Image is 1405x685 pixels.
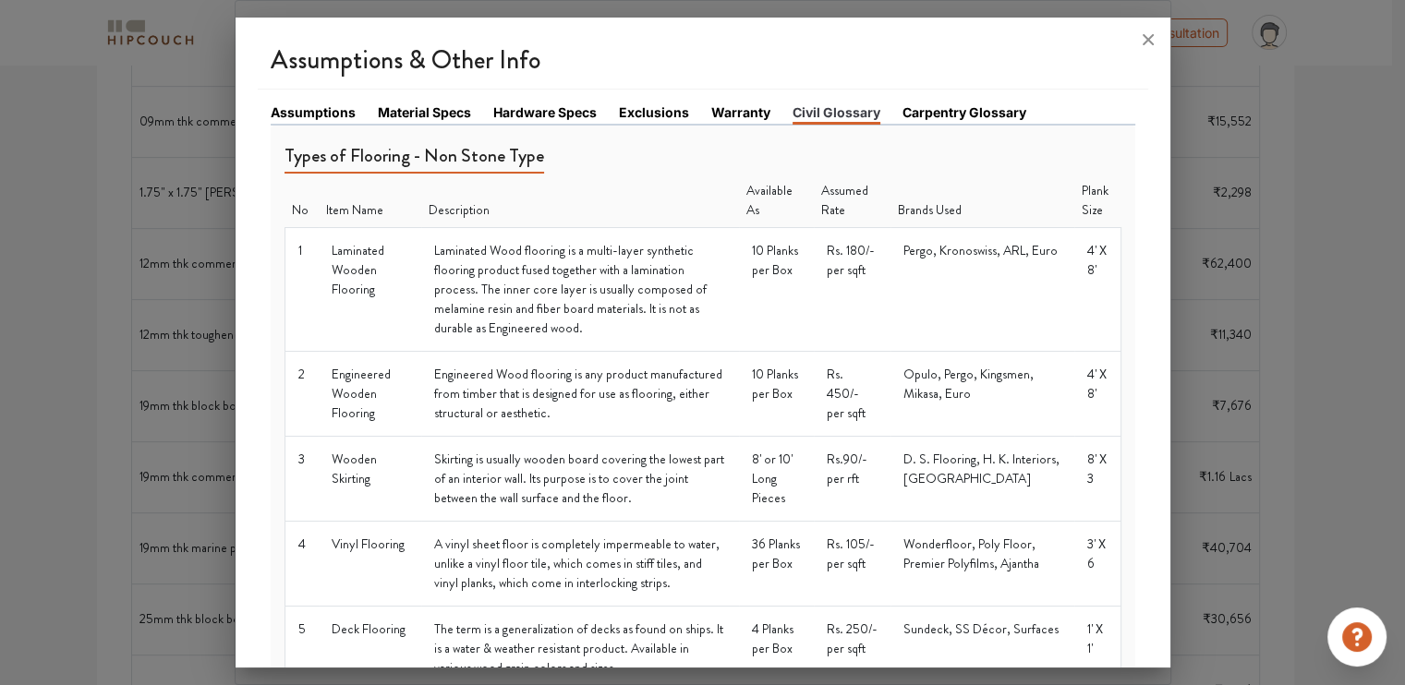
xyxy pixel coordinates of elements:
td: Laminated Wood flooring is a multi-layer synthetic flooring product fused together with a laminat... [421,228,739,352]
td: 4' X 8' [1074,352,1120,437]
td: 8' X 3 [1074,437,1120,522]
a: Carpentry Glossary [902,102,1026,122]
td: Vinyl Flooring [319,522,422,607]
a: Civil Glossary [793,102,880,125]
td: 1 [285,228,319,352]
td: 10 Planks per Box [739,228,814,352]
td: A vinyl sheet floor is completely impermeable to water, unlike a vinyl floor tile, which comes in... [421,522,739,607]
td: Rs. 180/- per sqft [814,228,890,352]
a: Hardware Specs [493,102,597,122]
td: 2 [285,352,319,437]
th: Available As [739,174,814,228]
td: Opulo, Pergo, Kingsmen, Mikasa, Euro [890,352,1074,437]
td: 3 [285,437,319,522]
td: 4 [285,522,319,607]
th: No [285,174,319,228]
th: Plank Size [1074,174,1120,228]
td: Laminated Wooden Flooring [319,228,422,352]
td: Pergo, Kronoswiss, ARL, Euro [890,228,1074,352]
td: Engineered Wood flooring is any product manufactured from timber that is designed for use as floo... [421,352,739,437]
a: Exclusions [619,102,689,122]
a: Material Specs [378,102,471,122]
td: 3' X 6 [1074,522,1120,607]
td: Wonderfloor, Poly Floor, Premier Polyfilms, Ajantha [890,522,1074,607]
th: Assumed Rate [814,174,890,228]
a: Assumptions [271,102,356,122]
td: Rs. 450/- per sqft [814,352,890,437]
td: D. S. Flooring, H. K. Interiors, [GEOGRAPHIC_DATA] [890,437,1074,522]
td: 8' or 10' Long Pieces [739,437,814,522]
a: Warranty [711,102,770,122]
th: Brands Used [890,174,1074,228]
td: 4' X 8' [1074,228,1120,352]
td: Skirting is usually wooden board covering the lowest part of an interior wall. Its purpose is to ... [421,437,739,522]
td: Engineered Wooden Flooring [319,352,422,437]
td: 10 Planks per Box [739,352,814,437]
td: 36 Planks per Box [739,522,814,607]
td: Wooden Skirting [319,437,422,522]
h5: Types of Flooring - Non Stone Type [285,145,544,174]
td: Rs.90/- per rft [814,437,890,522]
th: Item Name [319,174,422,228]
th: Description [421,174,739,228]
td: Rs. 105/- per sqft [814,522,890,607]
